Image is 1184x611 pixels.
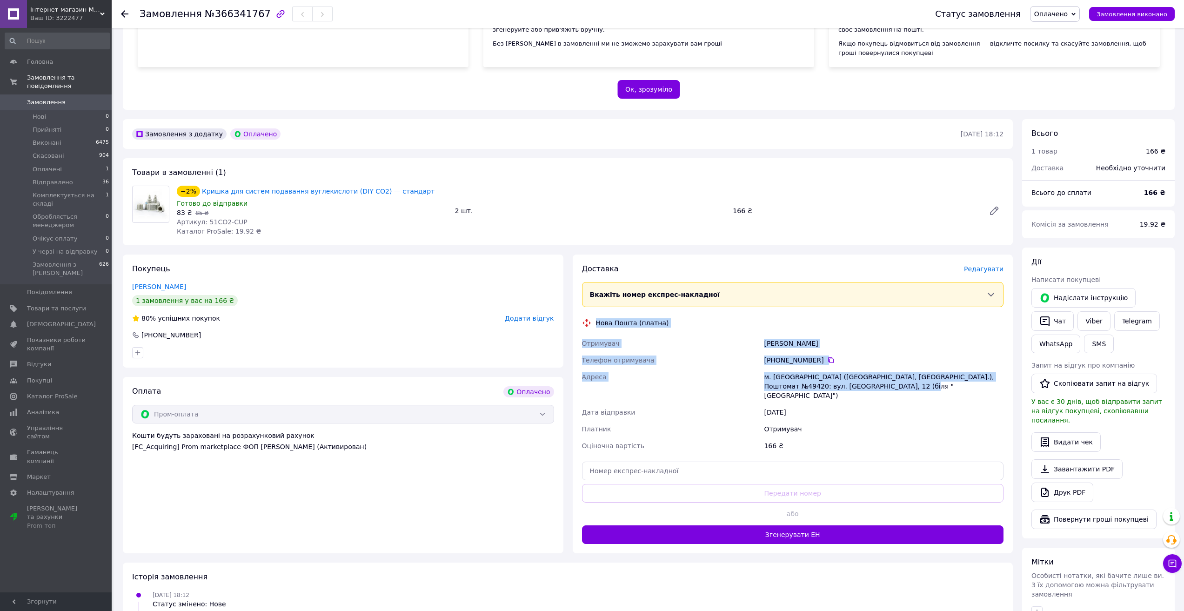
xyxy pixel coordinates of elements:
div: Отримувач [762,421,1005,437]
span: 6475 [96,139,109,147]
span: 904 [99,152,109,160]
a: Кришка для систем подавання вуглекислоти (DIY CO2) — стандарт [202,188,435,195]
button: Згенерувати ЕН [582,525,1004,544]
span: 85 ₴ [195,210,208,216]
span: 0 [106,248,109,256]
div: [PERSON_NAME] [762,335,1005,352]
span: Замовлення з [PERSON_NAME] [33,261,99,277]
span: Редагувати [964,265,1003,273]
span: Оплачено [1034,10,1068,18]
div: 166 ₴ [1146,147,1165,156]
span: Покупець [132,264,170,273]
input: Номер експрес-накладної [582,462,1004,480]
span: У вас є 30 днів, щоб відправити запит на відгук покупцеві, скопіювавши посилання. [1031,398,1162,424]
span: Очікує оплату [33,235,77,243]
div: успішних покупок [132,314,220,323]
span: Доставка [582,264,619,273]
span: Оплачені [33,165,62,174]
span: Дата відправки [582,409,635,416]
span: Гаманець компанії [27,448,86,465]
span: Нові [33,113,46,121]
span: Замовлення та повідомлення [27,74,112,90]
span: Запит на відгук про компанію [1031,362,1135,369]
div: Повернутися назад [121,9,128,19]
span: Комісія за замовлення [1031,221,1109,228]
span: Каталог ProSale [27,392,77,401]
span: Товари в замовленні (1) [132,168,226,177]
div: 166 ₴ [729,204,981,217]
span: Історія замовлення [132,572,207,581]
span: 36 [102,178,109,187]
span: №366341767 [205,8,271,20]
a: Редагувати [985,201,1003,220]
div: м. [GEOGRAPHIC_DATA] ([GEOGRAPHIC_DATA], [GEOGRAPHIC_DATA].), Поштомат №49420: вул. [GEOGRAPHIC_D... [762,369,1005,404]
b: 166 ₴ [1144,189,1165,196]
span: 0 [106,126,109,134]
span: Додати відгук [505,315,554,322]
div: Необхідно уточнити [1090,158,1171,178]
button: Чат [1031,311,1074,331]
button: Надіслати інструкцію [1031,288,1136,308]
span: Телефон отримувача [582,356,655,364]
span: Платник [582,425,611,433]
span: Адреса [582,373,607,381]
span: Виконані [33,139,61,147]
span: 0 [106,113,109,121]
button: Чат з покупцем [1163,554,1182,573]
input: Пошук [5,33,110,49]
div: Кошти будуть зараховані на розрахунковий рахунок [132,431,554,451]
span: Оціночна вартість [582,442,644,450]
span: Особисті нотатки, які бачите лише ви. З їх допомогою можна фільтрувати замовлення [1031,572,1164,598]
span: Всього [1031,129,1058,138]
span: Замовлення [27,98,66,107]
span: або [771,509,814,518]
button: Замовлення виконано [1089,7,1175,21]
span: 83 ₴ [177,209,192,216]
span: Оплата [132,387,161,396]
span: 1 [106,191,109,208]
div: [PHONE_NUMBER] [140,330,202,340]
span: Відправлено [33,178,73,187]
span: Аналітика [27,408,59,416]
a: WhatsApp [1031,335,1080,353]
span: 0 [106,213,109,229]
span: Інтернет-магазин MyAquarium [30,6,100,14]
span: [DATE] 18:12 [153,592,189,598]
div: 2 шт. [451,204,729,217]
div: Замовлення з додатку [132,128,227,140]
button: Видати чек [1031,432,1101,452]
span: 1 [106,165,109,174]
div: [PHONE_NUMBER] [764,356,1003,365]
div: Статус замовлення [935,9,1021,19]
span: Маркет [27,473,51,481]
span: 626 [99,261,109,277]
button: Скопіювати запит на відгук [1031,374,1157,393]
time: [DATE] 18:12 [961,130,1003,138]
a: Друк PDF [1031,483,1093,502]
span: Отримувач [582,340,620,347]
span: Мітки [1031,557,1054,566]
span: Покупці [27,376,52,385]
span: 80% [141,315,156,322]
span: Головна [27,58,53,66]
div: 1 замовлення у вас на 166 ₴ [132,295,238,306]
div: Оплачено [230,128,281,140]
button: Ок, зрозуміло [617,80,680,99]
span: 1 товар [1031,148,1057,155]
span: У черзі на відправку [33,248,97,256]
div: Без [PERSON_NAME] в замовленні ми не зможемо зарахувати вам гроші [493,39,805,48]
img: Кришка для систем подавання вуглекислоти (DIY CO2) — стандарт [133,189,169,219]
span: Комплектується на складі [33,191,106,208]
span: Повідомлення [27,288,72,296]
span: 19.92 ₴ [1140,221,1165,228]
span: Замовлення виконано [1097,11,1167,18]
span: Обробляється менеджером [33,213,106,229]
button: SMS [1084,335,1114,353]
span: Показники роботи компанії [27,336,86,353]
span: Прийняті [33,126,61,134]
button: Повернути гроші покупцеві [1031,510,1157,529]
span: Скасовані [33,152,64,160]
div: Prom топ [27,522,86,530]
span: Всього до сплати [1031,189,1091,196]
span: Каталог ProSale: 19.92 ₴ [177,228,261,235]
